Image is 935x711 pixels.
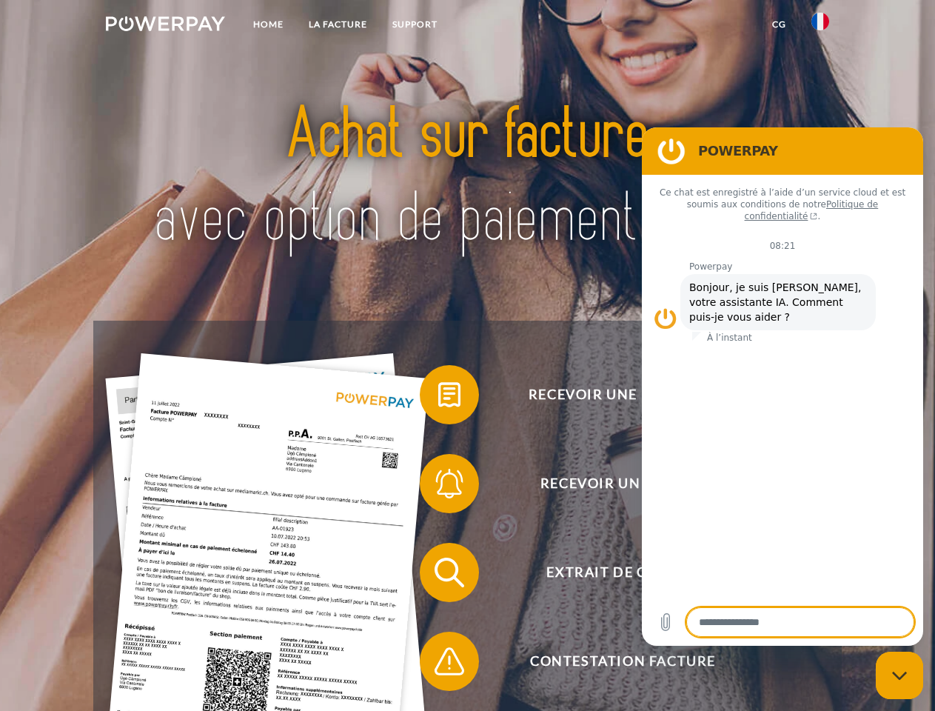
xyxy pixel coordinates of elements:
[241,11,296,38] a: Home
[420,365,805,424] button: Recevoir une facture ?
[441,454,804,513] span: Recevoir un rappel?
[420,454,805,513] button: Recevoir un rappel?
[876,652,923,699] iframe: Bouton de lancement de la fenêtre de messagerie, conversation en cours
[106,16,225,31] img: logo-powerpay-white.svg
[642,127,923,646] iframe: Fenêtre de messagerie
[441,365,804,424] span: Recevoir une facture ?
[380,11,450,38] a: Support
[431,554,468,591] img: qb_search.svg
[141,71,794,284] img: title-powerpay_fr.svg
[811,13,829,30] img: fr
[441,543,804,602] span: Extrait de compte
[441,632,804,691] span: Contestation Facture
[431,643,468,680] img: qb_warning.svg
[431,465,468,502] img: qb_bell.svg
[431,376,468,413] img: qb_bill.svg
[420,543,805,602] button: Extrait de compte
[420,632,805,691] button: Contestation Facture
[296,11,380,38] a: LA FACTURE
[760,11,799,38] a: CG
